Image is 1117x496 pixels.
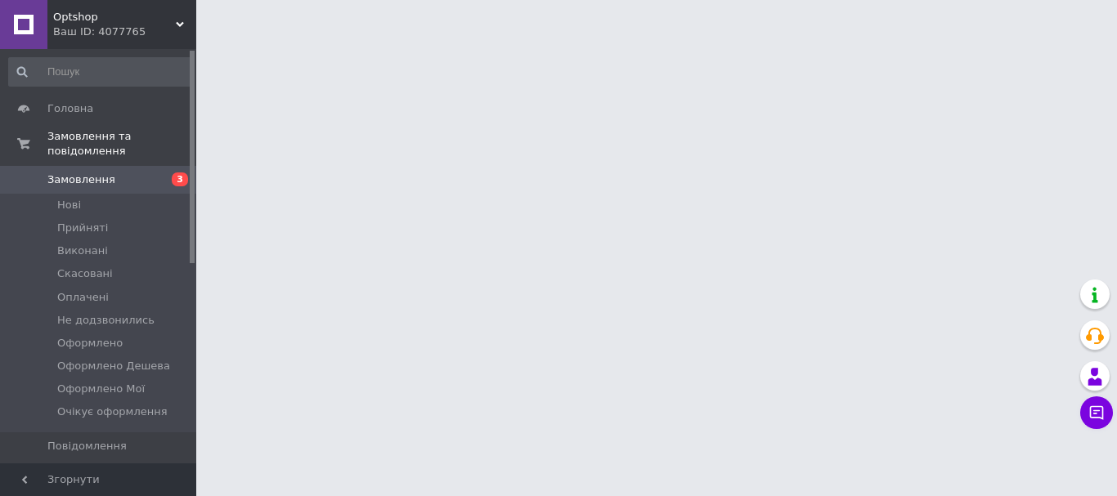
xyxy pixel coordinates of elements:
button: Чат з покупцем [1080,396,1113,429]
div: Ваш ID: 4077765 [53,25,196,39]
span: Оплачені [57,290,109,305]
span: Повідомлення [47,439,127,454]
span: Не додзвонились [57,313,155,328]
span: Оформлено Мої [57,382,145,396]
span: Оформлено [57,336,123,351]
span: Головна [47,101,93,116]
span: Прийняті [57,221,108,235]
span: Оформлено Дешева [57,359,170,373]
span: Скасовані [57,266,113,281]
span: Замовлення [47,172,115,187]
span: Нові [57,198,81,212]
span: 3 [172,172,188,186]
span: Optshop [53,10,176,25]
span: Замовлення та повідомлення [47,129,196,159]
span: Очікує оформлення [57,404,168,419]
input: Пошук [8,57,193,87]
span: Виконані [57,244,108,258]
